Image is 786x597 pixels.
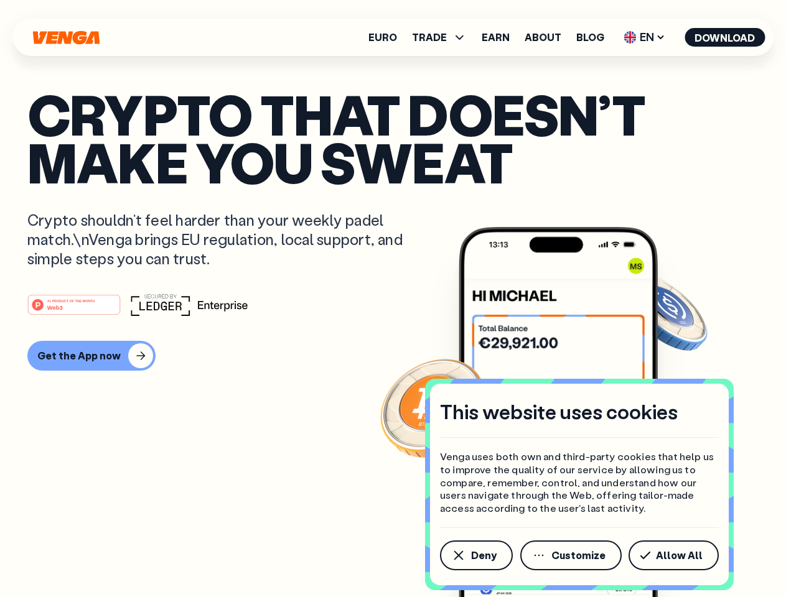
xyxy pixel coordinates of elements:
img: flag-uk [624,31,636,44]
span: Allow All [656,550,703,560]
p: Crypto shouldn’t feel harder than your weekly padel match.\nVenga brings EU regulation, local sup... [27,210,421,269]
div: Get the App now [37,349,121,362]
button: Download [685,28,765,47]
button: Deny [440,540,513,570]
a: Blog [576,32,604,42]
a: Earn [482,32,510,42]
p: Venga uses both own and third-party cookies that help us to improve the quality of our service by... [440,450,719,515]
button: Allow All [629,540,719,570]
p: Crypto that doesn’t make you sweat [27,90,759,185]
span: TRADE [412,30,467,45]
span: TRADE [412,32,447,42]
a: Get the App now [27,341,759,371]
span: EN [619,27,670,47]
span: Deny [471,550,497,560]
button: Get the App now [27,341,156,371]
tspan: #1 PRODUCT OF THE MONTH [47,298,95,302]
a: Euro [368,32,397,42]
button: Customize [520,540,622,570]
img: USDC coin [620,267,710,357]
span: Customize [551,550,606,560]
h4: This website uses cookies [440,399,678,425]
a: About [525,32,561,42]
a: #1 PRODUCT OF THE MONTHWeb3 [27,302,121,318]
svg: Home [31,30,101,45]
tspan: Web3 [47,303,63,310]
img: Bitcoin [378,351,490,463]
